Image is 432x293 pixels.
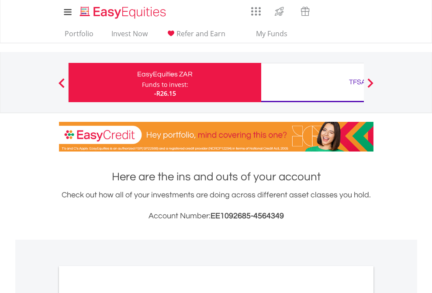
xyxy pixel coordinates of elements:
span: Refer and Earn [176,29,225,38]
a: FAQ's and Support [340,2,363,20]
div: EasyEquities ZAR [74,68,256,80]
img: vouchers-v2.svg [298,4,312,18]
a: Portfolio [61,29,97,43]
a: Invest Now [108,29,151,43]
a: Refer and Earn [162,29,229,43]
button: Next [362,83,379,91]
a: Notifications [318,2,340,20]
img: EasyCredit Promotion Banner [59,122,373,152]
span: -R26.15 [154,89,176,97]
img: grid-menu-icon.svg [251,7,261,16]
span: My Funds [243,28,301,39]
img: thrive-v2.svg [272,4,287,18]
div: Check out how all of your investments are doing across different asset classes you hold. [59,189,373,222]
a: AppsGrid [245,2,266,16]
span: EE1092685-4564349 [211,212,284,220]
a: My Profile [363,2,385,21]
a: Home page [76,2,169,20]
button: Previous [53,83,70,91]
h1: Here are the ins and outs of your account [59,169,373,185]
img: EasyEquities_Logo.png [78,5,169,20]
h3: Account Number: [59,210,373,222]
a: Vouchers [292,2,318,18]
div: Funds to invest: [142,80,188,89]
